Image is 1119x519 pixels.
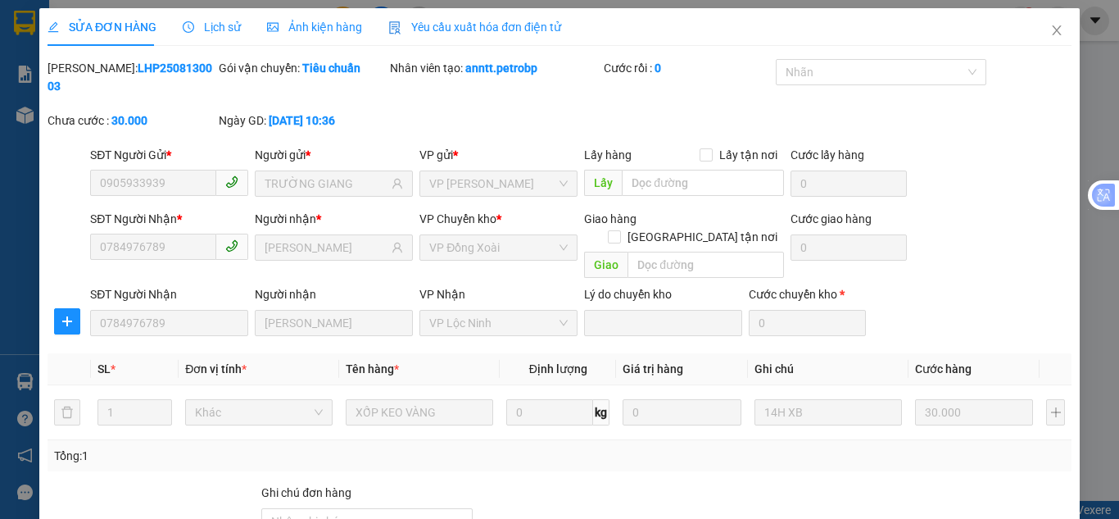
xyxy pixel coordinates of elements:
[392,178,403,189] span: user
[1034,8,1080,54] button: Close
[465,61,537,75] b: anntt.petrobp
[790,171,907,197] input: Cước lấy hàng
[185,362,247,376] span: Đơn vị tính
[195,400,323,425] span: Khác
[593,399,609,426] span: kg
[48,20,156,34] span: SỬA ĐƠN HÀNG
[183,21,194,33] span: clock-circle
[749,285,866,303] div: Cước chuyển kho
[790,212,871,225] label: Cước giao hàng
[54,308,80,335] button: plus
[97,362,111,376] span: SL
[620,228,783,246] span: [GEOGRAPHIC_DATA] tận nơi
[388,20,561,34] span: Yêu cầu xuất hóa đơn điện tử
[265,175,388,193] input: Tên người gửi
[419,212,496,225] span: VP Chuyển kho
[255,285,413,303] div: Người nhận
[302,61,360,75] b: Tiêu chuẩn
[390,59,600,77] div: Nhân viên tạo:
[219,59,387,77] div: Gói vận chuyển:
[225,239,238,253] span: phone
[604,59,772,77] div: Cước rồi :
[55,315,79,328] span: plus
[346,399,493,426] input: VD: Bàn, Ghế
[419,285,578,303] div: VP Nhận
[584,285,742,303] div: Lý do chuyển kho
[183,20,241,34] span: Lịch sử
[219,112,387,130] div: Ngày GD:
[1046,399,1065,426] button: plus
[111,114,147,127] b: 30.000
[419,146,578,164] div: VP gửi
[584,212,637,225] span: Giao hàng
[915,362,972,376] span: Cước hàng
[255,210,413,228] div: Người nhận
[48,21,59,33] span: edit
[790,148,863,162] label: Cước lấy hàng
[90,146,248,164] div: SĐT Người Gửi
[429,235,568,260] span: VP Đồng Xoài
[48,61,212,93] b: LHP2508130003
[528,362,587,376] span: Định lượng
[915,399,1033,426] input: 0
[388,21,401,34] img: icon
[90,285,248,303] div: SĐT Người Nhận
[267,20,362,34] span: Ảnh kiện hàng
[392,242,403,253] span: user
[748,353,908,385] th: Ghi chú
[584,252,627,278] span: Giao
[255,146,413,164] div: Người gửi
[623,399,741,426] input: 0
[584,170,622,196] span: Lấy
[429,171,568,196] span: VP Lê Hồng Phong
[48,59,215,95] div: [PERSON_NAME]:
[54,399,80,426] button: delete
[346,362,399,376] span: Tên hàng
[623,362,683,376] span: Giá trị hàng
[225,175,238,189] span: phone
[429,311,568,335] span: VP Lộc Ninh
[267,21,279,33] span: picture
[584,148,632,162] span: Lấy hàng
[90,210,248,228] div: SĐT Người Nhận
[790,234,907,261] input: Cước giao hàng
[265,239,388,257] input: Tên người nhận
[712,146,783,164] span: Lấy tận nơi
[48,112,215,130] div: Chưa cước :
[261,486,351,499] label: Ghi chú đơn hàng
[54,447,433,465] div: Tổng: 1
[269,114,335,127] b: [DATE] 10:36
[655,61,661,75] b: 0
[1050,24,1063,37] span: close
[622,170,783,196] input: Dọc đường
[754,399,902,426] input: Ghi Chú
[627,252,783,278] input: Dọc đường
